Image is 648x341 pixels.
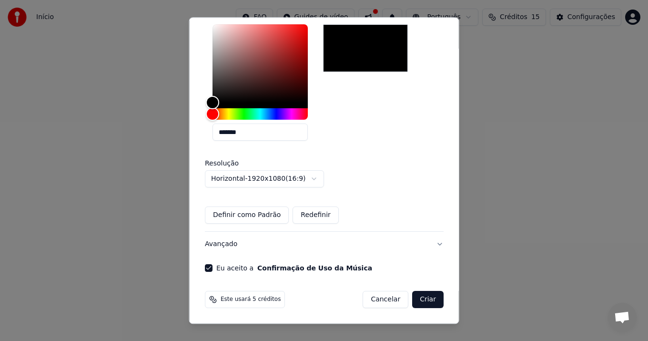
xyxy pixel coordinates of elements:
button: Avançado [205,232,444,257]
div: Color [213,25,308,103]
label: Resolução [205,160,300,167]
div: VídeoPersonalize o vídeo de [PERSON_NAME]: use imagem, vídeo ou cor [205,2,444,232]
button: Eu aceito a [257,265,372,272]
button: Redefinir [293,207,339,224]
label: Eu aceito a [216,265,372,272]
button: Definir como Padrão [205,207,289,224]
div: Hue [213,109,308,120]
button: Cancelar [363,291,408,309]
span: Este usará 5 créditos [221,296,281,304]
button: Criar [412,291,444,309]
